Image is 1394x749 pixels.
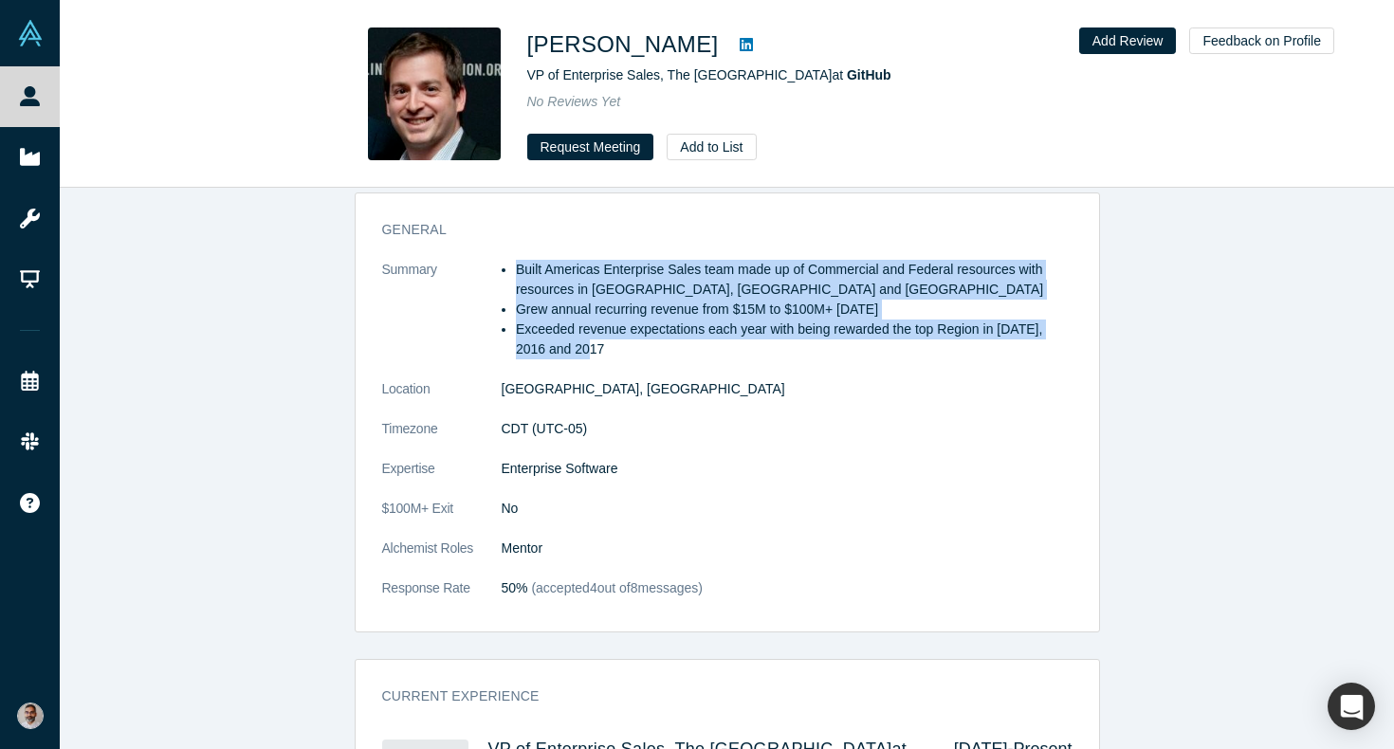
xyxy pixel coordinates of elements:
dt: Location [382,379,502,419]
li: Built Americas Enterprise Sales team made up of Commercial and Federal resources with resources i... [516,260,1073,300]
dt: $100M+ Exit [382,499,502,539]
dt: Expertise [382,459,502,499]
dt: Timezone [382,419,502,459]
span: (accepted 4 out of 8 messages) [528,580,703,595]
dd: [GEOGRAPHIC_DATA], [GEOGRAPHIC_DATA] [502,379,1073,399]
dd: Mentor [502,539,1073,558]
span: No Reviews Yet [527,94,621,109]
img: Alchemist Vault Logo [17,20,44,46]
img: Jeff Jones's Profile Image [368,27,501,160]
button: Request Meeting [527,134,654,160]
dt: Alchemist Roles [382,539,502,578]
h3: Current Experience [382,686,1046,706]
dd: CDT (UTC-05) [502,419,1073,439]
h1: [PERSON_NAME] [527,27,719,62]
img: Gotam Bhardwaj's Account [17,703,44,729]
dt: Response Rate [382,578,502,618]
dd: No [502,499,1073,519]
li: Exceeded revenue expectations each year with being rewarded the top Region in [DATE], 2016 and 2017 [516,320,1073,359]
button: Feedback on Profile [1189,27,1334,54]
span: 50% [502,580,528,595]
li: Grew annual recurring revenue from $15M to $100M+ [DATE] [516,300,1073,320]
span: VP of Enterprise Sales, The [GEOGRAPHIC_DATA] at [527,67,891,82]
a: GitHub [847,67,891,82]
dt: Summary [382,260,502,379]
span: Enterprise Software [502,461,618,476]
h3: General [382,220,1046,240]
button: Add Review [1079,27,1177,54]
button: Add to List [667,134,756,160]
